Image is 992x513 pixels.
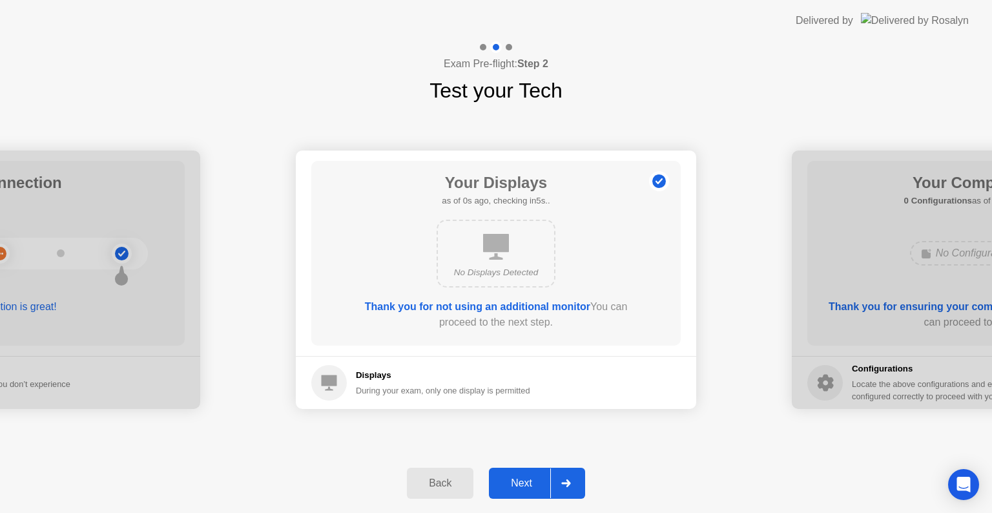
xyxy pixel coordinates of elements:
div: You can proceed to the next step. [348,299,644,330]
b: Thank you for not using an additional monitor [365,301,590,312]
b: Step 2 [517,58,548,69]
button: Back [407,468,473,499]
div: No Displays Detected [448,266,544,279]
h5: Displays [356,369,530,382]
div: Next [493,477,550,489]
div: Open Intercom Messenger [948,469,979,500]
h4: Exam Pre-flight: [444,56,548,72]
h1: Your Displays [442,171,550,194]
button: Next [489,468,585,499]
div: During your exam, only one display is permitted [356,384,530,397]
div: Delivered by [796,13,853,28]
img: Delivered by Rosalyn [861,13,969,28]
div: Back [411,477,470,489]
h5: as of 0s ago, checking in5s.. [442,194,550,207]
h1: Test your Tech [429,75,563,106]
